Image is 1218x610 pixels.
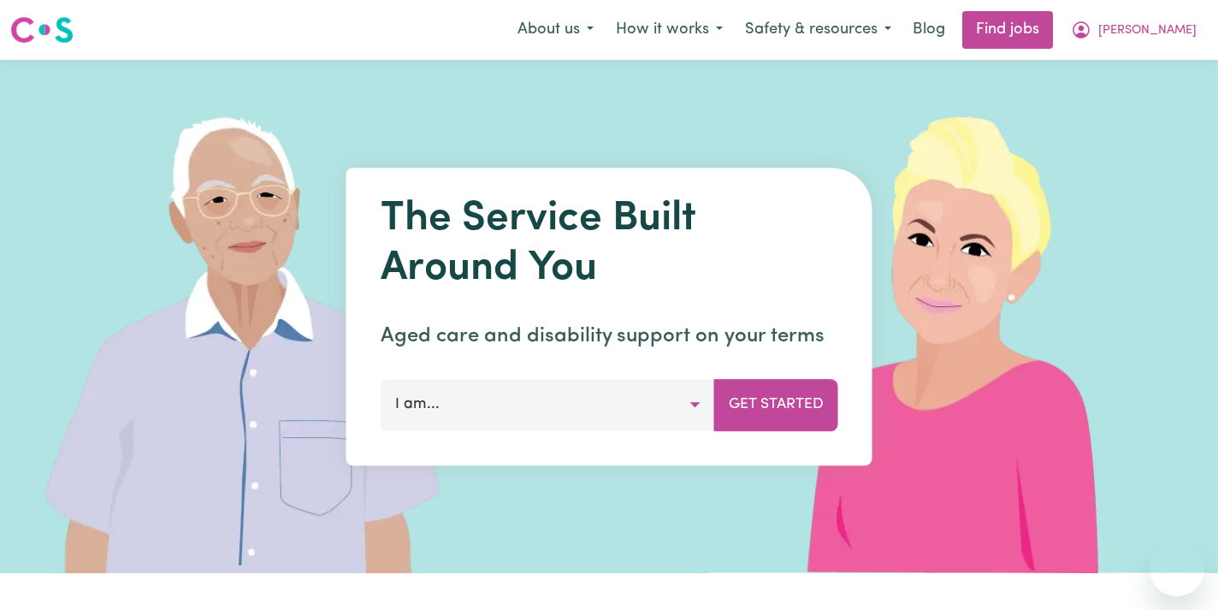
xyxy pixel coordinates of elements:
button: About us [506,12,605,48]
h1: The Service Built Around You [381,195,838,293]
span: [PERSON_NAME] [1098,21,1197,40]
button: I am... [381,379,715,430]
a: Blog [902,11,955,49]
a: Careseekers logo [10,10,74,50]
p: Aged care and disability support on your terms [381,321,838,352]
button: My Account [1060,12,1208,48]
img: Careseekers logo [10,15,74,45]
a: Find jobs [962,11,1053,49]
button: Get Started [714,379,838,430]
button: Safety & resources [734,12,902,48]
iframe: Button to launch messaging window [1150,542,1204,596]
button: How it works [605,12,734,48]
